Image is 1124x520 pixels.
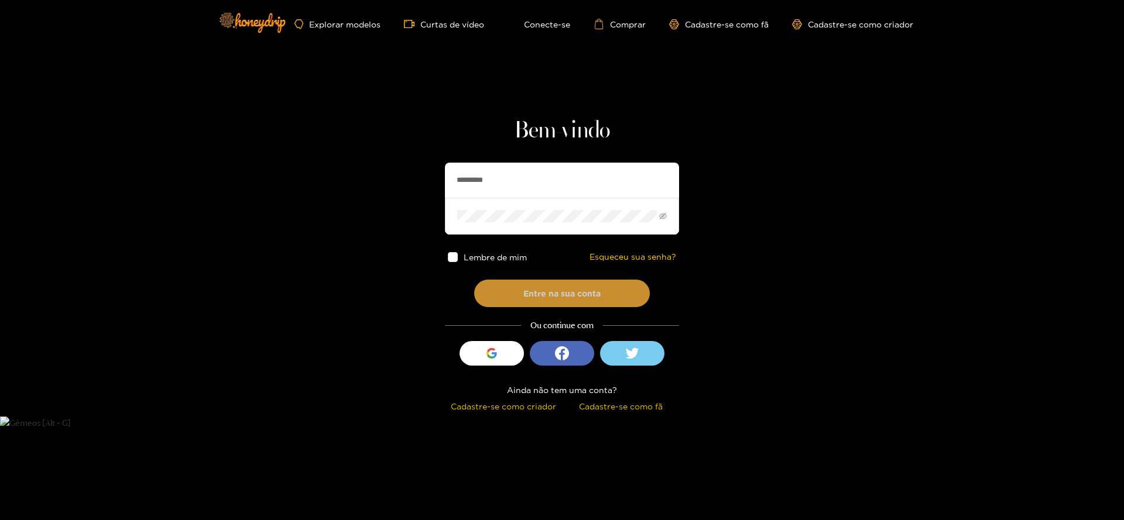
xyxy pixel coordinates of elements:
font: Bem-vindo [514,119,610,143]
font: Lembre de mim [464,253,527,261]
button: Entre na sua conta [474,280,650,307]
font: Curtas de vídeo [420,20,484,29]
font: Ou continue com [530,320,594,330]
span: câmera de vídeo [404,19,420,29]
font: Comprar [610,20,646,29]
a: Cadastre-se como fã [669,19,769,29]
a: Cadastre-se como criador [792,19,913,29]
span: invisível aos olhos [659,212,667,220]
font: Cadastre-se como criador [808,20,913,29]
font: Cadastre-se como fã [685,20,769,29]
font: Explorar modelos [309,20,381,29]
font: Cadastre-se como criador [451,402,556,411]
a: Curtas de vídeo [404,19,484,29]
font: Entre na sua conta [523,289,601,298]
a: Conecte-se [508,19,570,29]
a: Explorar modelos [294,19,381,29]
a: Comprar [594,19,646,29]
font: Conecte-se [524,20,570,29]
font: Cadastre-se como fã [579,402,663,411]
font: Esqueceu sua senha? [590,252,676,261]
font: Ainda não tem uma conta? [507,385,617,394]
